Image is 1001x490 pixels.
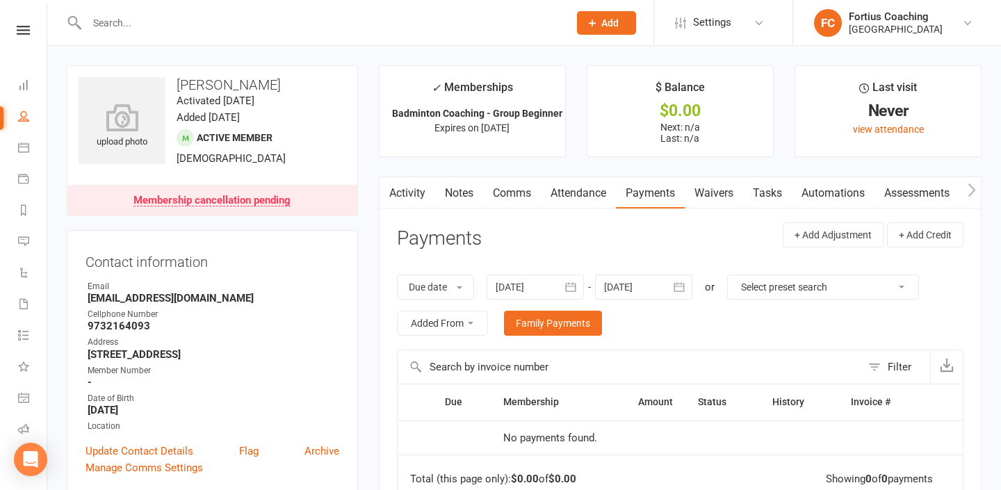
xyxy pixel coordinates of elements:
[398,350,861,384] input: Search by invoice number
[88,376,339,389] strong: -
[432,79,513,104] div: Memberships
[435,177,483,209] a: Notes
[814,9,842,37] div: FC
[577,11,636,35] button: Add
[511,473,539,485] strong: $0.00
[88,364,339,377] div: Member Number
[874,177,959,209] a: Assessments
[18,71,47,102] a: Dashboard
[18,196,47,227] a: Reports
[79,104,165,149] div: upload photo
[541,177,616,209] a: Attendance
[18,102,47,133] a: People
[88,280,339,293] div: Email
[432,384,491,420] th: Due
[397,311,488,336] button: Added From
[177,95,254,107] time: Activated [DATE]
[397,275,474,300] button: Due date
[88,308,339,321] div: Cellphone Number
[88,348,339,361] strong: [STREET_ADDRESS]
[14,443,47,476] div: Open Intercom Messenger
[88,420,339,433] div: Location
[88,336,339,349] div: Address
[849,23,943,35] div: [GEOGRAPHIC_DATA]
[888,359,911,375] div: Filter
[887,222,963,247] button: + Add Credit
[18,415,47,446] a: Roll call kiosk mode
[685,177,743,209] a: Waivers
[504,311,602,336] a: Family Payments
[88,404,339,416] strong: [DATE]
[861,350,930,384] button: Filter
[491,384,603,420] th: Membership
[432,81,441,95] i: ✓
[88,292,339,304] strong: [EMAIL_ADDRESS][DOMAIN_NAME]
[18,384,47,415] a: General attendance kiosk mode
[239,443,259,459] a: Flag
[483,177,541,209] a: Comms
[826,473,933,485] div: Showing of payments
[760,384,839,420] th: History
[600,122,760,144] p: Next: n/a Last: n/a
[79,77,346,92] h3: [PERSON_NAME]
[600,104,760,118] div: $0.00
[792,177,874,209] a: Automations
[197,132,272,143] span: Active member
[88,320,339,332] strong: 9732164093
[304,443,339,459] a: Archive
[849,10,943,23] div: Fortius Coaching
[18,133,47,165] a: Calendar
[603,384,685,420] th: Amount
[18,352,47,384] a: What's New
[18,165,47,196] a: Payments
[397,228,482,250] h3: Payments
[865,473,872,485] strong: 0
[392,108,562,119] strong: Badminton Coaching - Group Beginner
[601,17,619,28] span: Add
[83,13,559,33] input: Search...
[410,473,576,485] div: Total (this page only): of
[859,79,917,104] div: Last visit
[881,473,888,485] strong: 0
[434,122,510,133] span: Expires on [DATE]
[743,177,792,209] a: Tasks
[783,222,884,247] button: + Add Adjustment
[86,459,203,476] a: Manage Comms Settings
[853,124,924,135] a: view attendance
[177,111,240,124] time: Added [DATE]
[548,473,576,485] strong: $0.00
[838,384,928,420] th: Invoice #
[693,7,731,38] span: Settings
[133,195,291,206] div: Membership cancellation pending
[380,177,435,209] a: Activity
[177,152,286,165] span: [DEMOGRAPHIC_DATA]
[616,177,685,209] a: Payments
[705,279,715,295] div: or
[86,443,193,459] a: Update Contact Details
[685,384,760,420] th: Status
[808,104,968,118] div: Never
[656,79,705,104] div: $ Balance
[88,392,339,405] div: Date of Birth
[86,249,339,270] h3: Contact information
[491,420,685,455] td: No payments found.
